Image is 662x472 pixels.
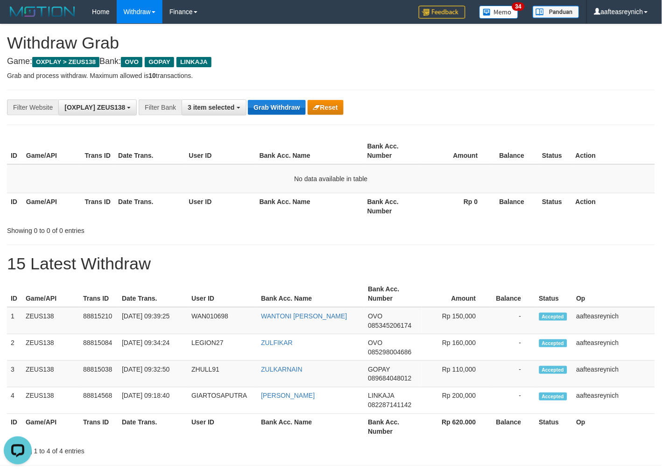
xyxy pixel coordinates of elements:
[114,193,185,219] th: Date Trans.
[512,2,525,11] span: 34
[539,366,567,374] span: Accepted
[573,387,655,414] td: aafteasreynich
[539,339,567,347] span: Accepted
[7,281,22,307] th: ID
[261,339,293,346] a: ZULFIKAR
[573,281,655,307] th: Op
[64,104,125,111] span: [OXPLAY] ZEUS138
[7,164,655,193] td: No data available in table
[182,99,246,115] button: 3 item selected
[256,138,364,164] th: Bank Acc. Name
[419,6,465,19] img: Feedback.jpg
[364,193,422,219] th: Bank Acc. Number
[32,57,99,67] span: OXPLAY > ZEUS138
[7,138,22,164] th: ID
[490,334,535,361] td: -
[539,193,572,219] th: Status
[188,387,257,414] td: GIARTOSAPUTRA
[573,414,655,441] th: Op
[79,361,118,387] td: 88815038
[7,254,655,273] h1: 15 Latest Withdraw
[539,393,567,401] span: Accepted
[185,138,256,164] th: User ID
[188,281,257,307] th: User ID
[368,348,411,356] span: Copy 085298004686 to clipboard
[79,307,118,334] td: 88815210
[79,414,118,441] th: Trans ID
[368,366,390,373] span: GOPAY
[479,6,519,19] img: Button%20Memo.svg
[261,312,347,320] a: WANTONI [PERSON_NAME]
[81,193,115,219] th: Trans ID
[533,6,579,18] img: panduan.png
[248,100,305,115] button: Grab Withdraw
[422,361,490,387] td: Rp 110,000
[121,57,142,67] span: OVO
[7,71,655,80] p: Grab and process withdraw. Maximum allowed is transactions.
[490,281,535,307] th: Balance
[4,4,32,32] button: Open LiveChat chat widget
[22,387,79,414] td: ZEUS138
[7,387,22,414] td: 4
[58,99,137,115] button: [OXPLAY] ZEUS138
[79,334,118,361] td: 88815084
[539,138,572,164] th: Status
[422,193,492,219] th: Rp 0
[22,193,81,219] th: Game/API
[368,402,411,409] span: Copy 082287141142 to clipboard
[118,361,188,387] td: [DATE] 09:32:50
[490,307,535,334] td: -
[118,281,188,307] th: Date Trans.
[139,99,182,115] div: Filter Bank
[81,138,115,164] th: Trans ID
[7,361,22,387] td: 3
[7,34,655,52] h1: Withdraw Grab
[490,387,535,414] td: -
[22,414,79,441] th: Game/API
[257,414,364,441] th: Bank Acc. Name
[7,193,22,219] th: ID
[176,57,211,67] span: LINKAJA
[368,322,411,329] span: Copy 085345206174 to clipboard
[145,57,174,67] span: GOPAY
[148,72,156,79] strong: 10
[7,222,269,235] div: Showing 0 to 0 of 0 entries
[7,414,22,441] th: ID
[422,307,490,334] td: Rp 150,000
[22,281,79,307] th: Game/API
[7,57,655,66] h4: Game: Bank:
[422,138,492,164] th: Amount
[490,414,535,441] th: Balance
[257,281,364,307] th: Bank Acc. Name
[7,307,22,334] td: 1
[22,138,81,164] th: Game/API
[261,366,303,373] a: ZULKARNAIN
[22,361,79,387] td: ZEUS138
[573,334,655,361] td: aafteasreynich
[188,414,257,441] th: User ID
[118,307,188,334] td: [DATE] 09:39:25
[22,334,79,361] td: ZEUS138
[118,387,188,414] td: [DATE] 09:18:40
[535,414,573,441] th: Status
[573,307,655,334] td: aafteasreynich
[114,138,185,164] th: Date Trans.
[308,100,344,115] button: Reset
[364,281,422,307] th: Bank Acc. Number
[7,443,269,456] div: Showing 1 to 4 of 4 entries
[572,138,655,164] th: Action
[490,361,535,387] td: -
[368,375,411,382] span: Copy 089684048012 to clipboard
[118,334,188,361] td: [DATE] 09:34:24
[364,414,422,441] th: Bank Acc. Number
[492,138,539,164] th: Balance
[188,334,257,361] td: LEGION27
[368,392,394,400] span: LINKAJA
[539,313,567,321] span: Accepted
[492,193,539,219] th: Balance
[79,387,118,414] td: 88814568
[364,138,422,164] th: Bank Acc. Number
[7,5,78,19] img: MOTION_logo.png
[188,361,257,387] td: ZHULL91
[7,99,58,115] div: Filter Website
